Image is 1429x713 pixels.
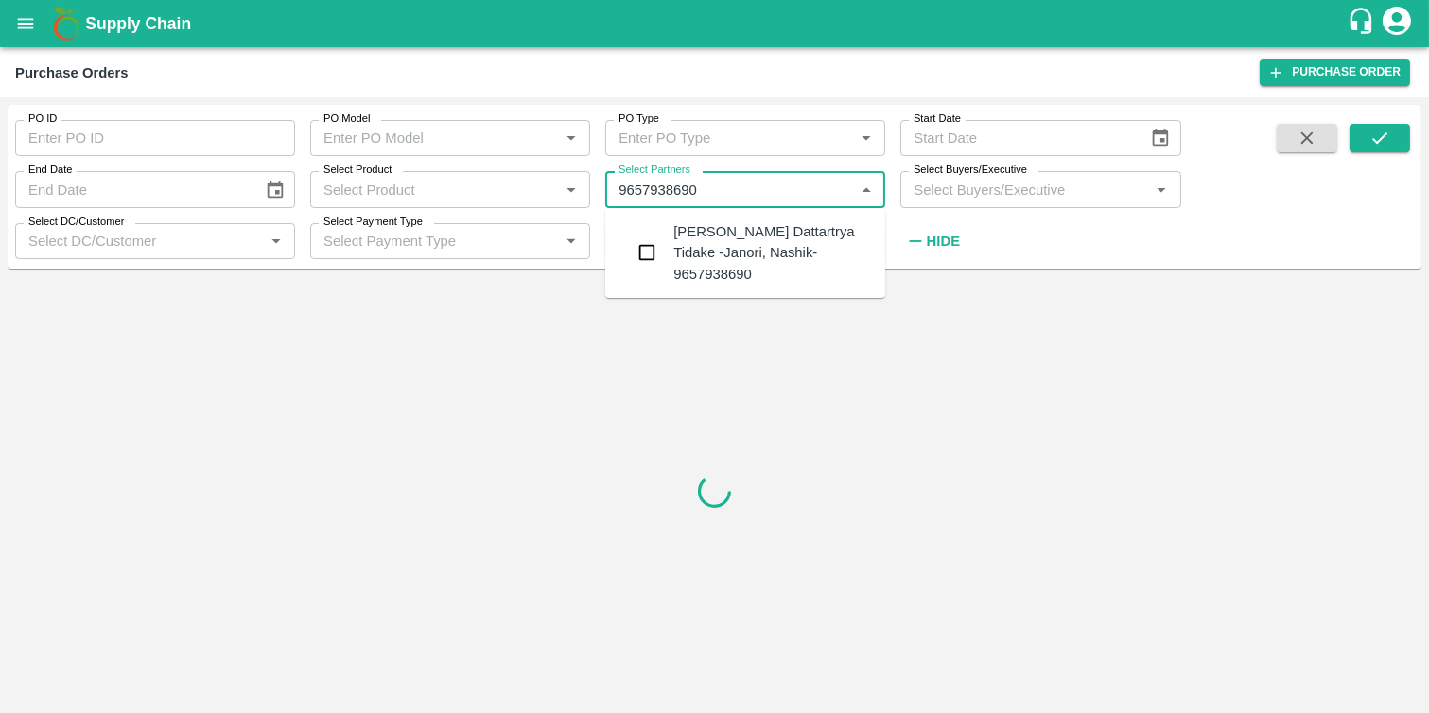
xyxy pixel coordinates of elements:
input: Select Partners [611,177,848,201]
label: PO ID [28,112,57,127]
label: Select Partners [619,163,690,178]
button: Open [559,126,584,150]
label: Select Product [323,163,392,178]
input: Select Product [316,177,553,201]
input: Select DC/Customer [21,229,258,253]
button: Choose date [257,172,293,208]
label: PO Model [323,112,371,127]
img: logo [47,5,85,43]
label: Select Buyers/Executive [914,163,1027,178]
button: open drawer [4,2,47,45]
button: Open [264,229,288,253]
input: Enter PO ID [15,120,295,156]
button: Open [1149,178,1174,202]
input: End Date [15,171,250,207]
a: Supply Chain [85,10,1347,37]
button: Choose date [1142,120,1178,156]
input: Start Date [900,120,1135,156]
label: Start Date [914,112,961,127]
label: End Date [28,163,72,178]
div: Purchase Orders [15,61,129,85]
button: Open [559,229,584,253]
button: Open [854,126,879,150]
button: Hide [900,225,965,257]
label: Select DC/Customer [28,215,124,230]
div: account of current user [1380,4,1414,43]
input: Select Payment Type [316,229,529,253]
button: Open [559,178,584,202]
b: Supply Chain [85,14,191,33]
input: Enter PO Type [611,126,848,150]
a: Purchase Order [1260,59,1410,86]
button: Close [854,178,879,202]
input: Enter PO Model [316,126,553,150]
strong: Hide [927,234,960,249]
label: Select Payment Type [323,215,423,230]
div: customer-support [1347,7,1380,41]
label: PO Type [619,112,659,127]
div: [PERSON_NAME] Dattartrya Tidake -Janori, Nashik-9657938690 [673,221,870,285]
input: Select Buyers/Executive [906,177,1143,201]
